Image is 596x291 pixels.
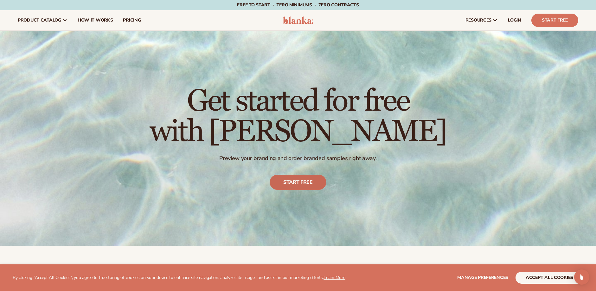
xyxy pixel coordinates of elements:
span: How It Works [78,18,113,23]
span: resources [465,18,491,23]
a: LOGIN [503,10,526,30]
h1: Get started for free with [PERSON_NAME] [150,86,446,147]
span: pricing [123,18,141,23]
button: accept all cookies [516,272,583,284]
span: Manage preferences [457,275,508,281]
p: Preview your branding and order branded samples right away. [150,155,446,162]
button: Manage preferences [457,272,508,284]
a: Start Free [531,14,578,27]
p: By clicking "Accept All Cookies", you agree to the storing of cookies on your device to enhance s... [13,275,345,281]
a: Learn More [324,275,345,281]
span: Free to start · ZERO minimums · ZERO contracts [237,2,359,8]
a: Start free [270,175,326,190]
h2: Solutions for every stage [18,263,578,285]
a: product catalog [13,10,73,30]
img: logo [283,16,313,24]
a: How It Works [73,10,118,30]
a: resources [460,10,503,30]
div: Open Intercom Messenger [574,269,589,285]
span: product catalog [18,18,61,23]
a: pricing [118,10,146,30]
span: LOGIN [508,18,521,23]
